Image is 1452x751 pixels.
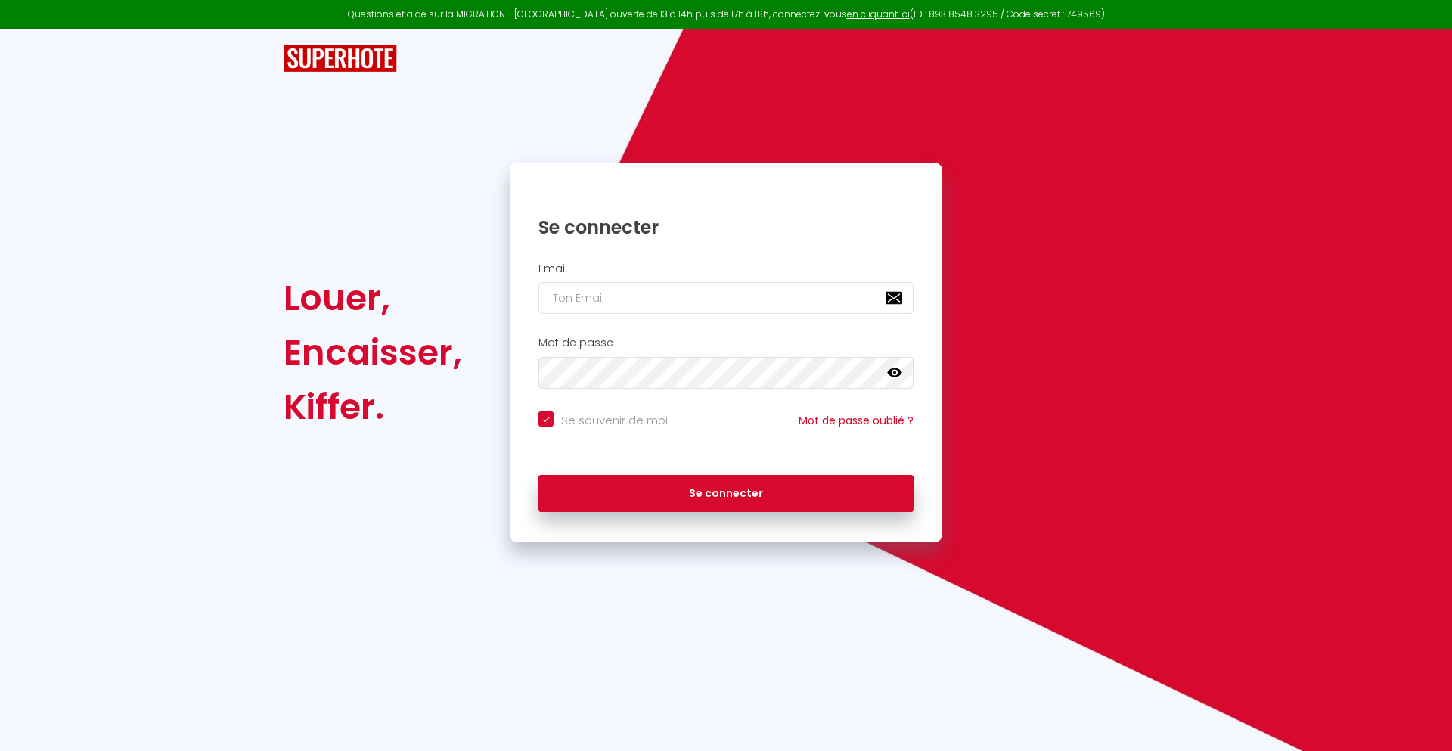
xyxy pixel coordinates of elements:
[284,45,397,73] img: SuperHote logo
[538,337,914,349] h2: Mot de passe
[284,271,462,325] div: Louer,
[538,262,914,275] h2: Email
[847,8,910,20] a: en cliquant ici
[284,380,462,434] div: Kiffer.
[284,325,462,380] div: Encaisser,
[538,216,914,239] h1: Se connecter
[799,413,914,428] a: Mot de passe oublié ?
[538,282,914,314] input: Ton Email
[538,475,914,513] button: Se connecter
